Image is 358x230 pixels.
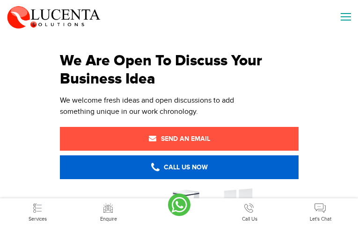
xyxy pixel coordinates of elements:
span: Call Us Now [151,163,208,171]
a: Enquire [73,208,144,223]
a: Send an Email [60,127,299,151]
div: Enquire [73,216,144,223]
div: We welcome fresh ideas and open discussions to add something unique in our work chronology. [60,95,266,118]
a: Call Us Now [60,155,299,179]
div: Call Us [214,216,285,223]
a: Let's Chat [285,208,356,223]
span: Send an Email [148,135,210,143]
h1: We Are Open To Discuss Your Business Idea [60,52,299,88]
img: Lucenta Solutions [7,5,101,29]
a: Call Us [214,208,285,223]
div: Let's Chat [285,216,356,223]
a: Services [2,208,73,223]
div: Services [2,216,73,223]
